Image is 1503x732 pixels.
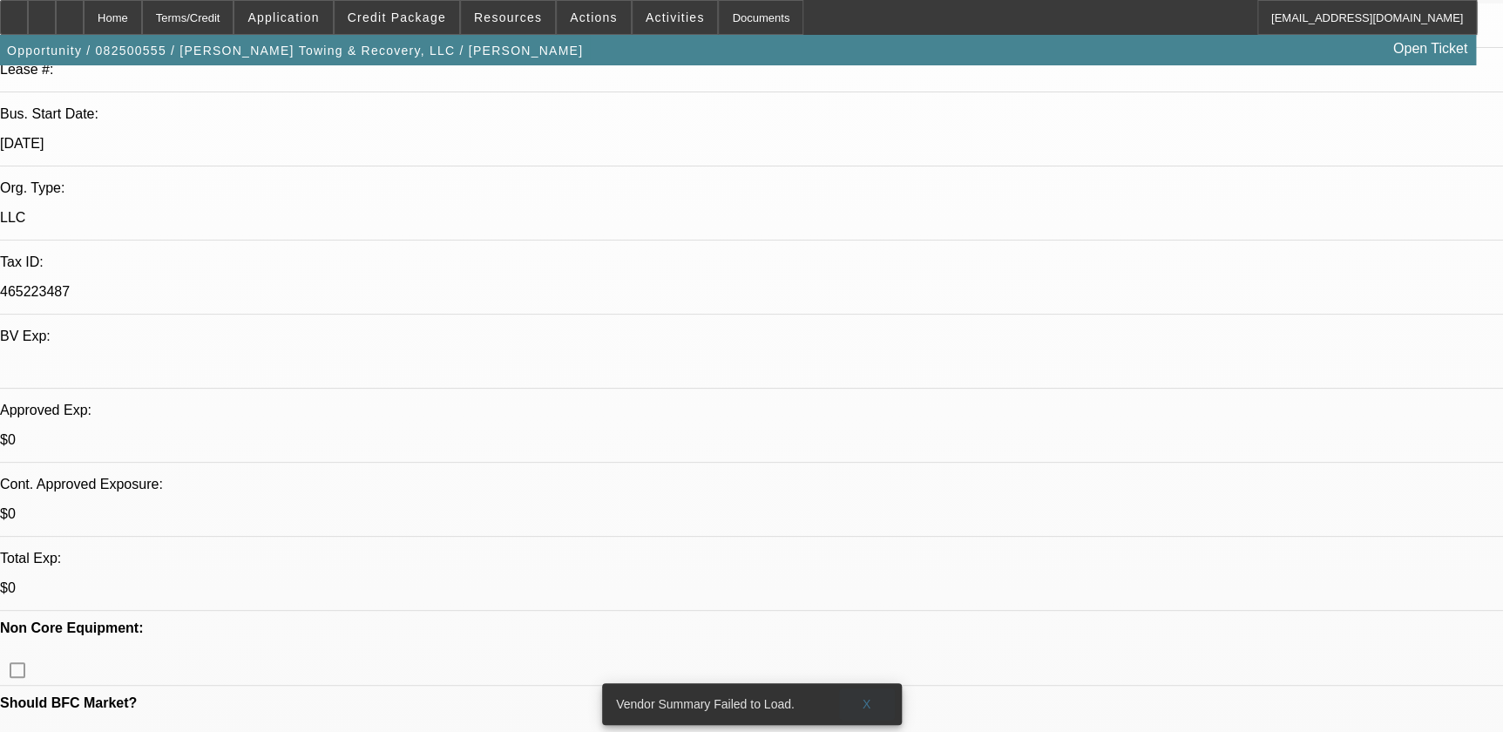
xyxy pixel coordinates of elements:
span: Opportunity / 082500555 / [PERSON_NAME] Towing & Recovery, LLC / [PERSON_NAME] [7,44,583,58]
button: Application [234,1,332,34]
button: Credit Package [335,1,459,34]
button: Resources [461,1,555,34]
span: Resources [474,10,542,24]
button: X [839,688,895,720]
span: X [862,697,871,711]
span: Actions [570,10,618,24]
span: Application [247,10,319,24]
button: Activities [633,1,718,34]
span: Activities [646,10,705,24]
span: Credit Package [348,10,446,24]
a: Open Ticket [1386,34,1474,64]
button: Actions [557,1,631,34]
div: Vendor Summary Failed to Load. [602,683,839,725]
